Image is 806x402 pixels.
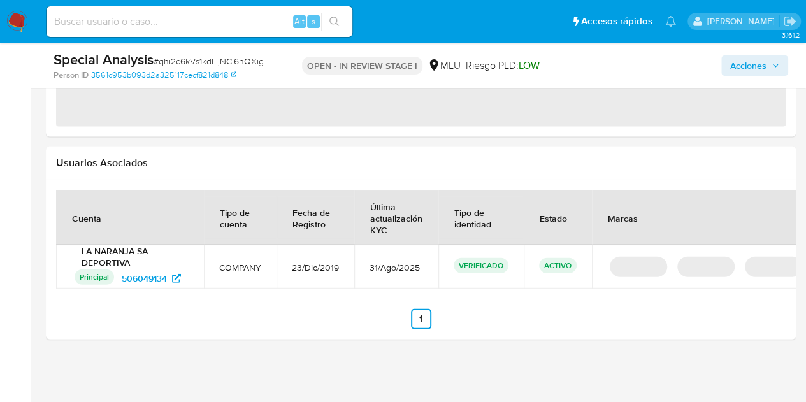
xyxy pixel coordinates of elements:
b: Special Analysis [54,49,154,69]
span: LOW [519,58,540,73]
span: # qhi2c6kVs1kdLIjNCl6hQXig [154,55,264,68]
div: MLU [428,59,461,73]
span: 3.161.2 [781,30,800,40]
b: Person ID [54,69,89,81]
p: giorgio.franco@mercadolibre.com [707,15,779,27]
span: Riesgo PLD: [466,59,540,73]
span: Alt [294,15,305,27]
a: Salir [783,15,796,28]
span: Acciones [730,55,766,76]
input: Buscar usuario o caso... [47,13,352,30]
span: s [312,15,315,27]
button: search-icon [321,13,347,31]
p: OPEN - IN REVIEW STAGE I [302,57,422,75]
a: Notificaciones [665,16,676,27]
h2: Usuarios Asociados [56,157,786,169]
button: Acciones [721,55,788,76]
span: Accesos rápidos [581,15,652,28]
a: 3561c953b093d2a325117cecf821d848 [91,69,236,81]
